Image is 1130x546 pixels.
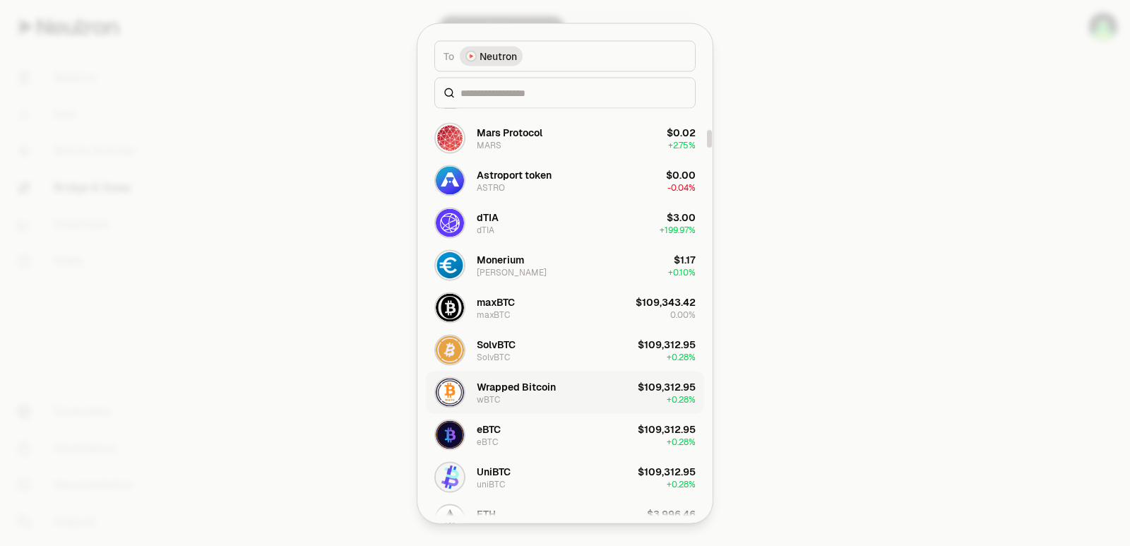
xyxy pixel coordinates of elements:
[436,336,464,364] img: SolvBTC Logo
[436,251,464,279] img: EURe Logo
[436,505,464,533] img: ETH Logo
[426,328,704,371] button: SolvBTC LogoSolvBTCSolvBTC$109,312.95+0.28%
[426,286,704,328] button: maxBTC LogomaxBTCmaxBTC$109,343.420.00%
[638,379,696,393] div: $109,312.95
[670,309,696,320] span: 0.00%
[477,393,500,405] div: wBTC
[426,498,704,540] button: ETH LogoETHETH$3,996.46+2.80%
[660,224,696,235] span: + 199.97%
[667,436,696,447] span: + 0.28%
[426,456,704,498] button: uniBTC LogoUniBTCuniBTC$109,312.95+0.28%
[666,167,696,182] div: $0.00
[436,124,464,152] img: MARS Logo
[477,125,542,139] div: Mars Protocol
[467,52,475,60] img: Neutron Logo
[436,166,464,194] img: ASTRO Logo
[426,159,704,201] button: ASTRO LogoAstroport tokenASTRO$0.00-0.04%
[638,464,696,478] div: $109,312.95
[636,295,696,309] div: $109,343.42
[477,422,501,436] div: eBTC
[444,49,454,63] span: To
[667,393,696,405] span: + 0.28%
[426,201,704,244] button: dTIA LogodTIAdTIA$3.00+199.97%
[436,463,464,491] img: uniBTC Logo
[667,521,696,532] span: + 2.80%
[647,506,696,521] div: $3,996.46
[477,337,516,351] div: SolvBTC
[436,293,464,321] img: maxBTC Logo
[477,379,556,393] div: Wrapped Bitcoin
[477,266,547,278] div: [PERSON_NAME]
[477,139,501,150] div: MARS
[667,351,696,362] span: + 0.28%
[668,139,696,150] span: + 2.75%
[434,40,696,71] button: ToNeutron LogoNeutron
[477,309,510,320] div: maxBTC
[426,244,704,286] button: EURe LogoMonerium[PERSON_NAME]$1.17+0.10%
[436,208,464,237] img: dTIA Logo
[667,478,696,489] span: + 0.28%
[477,295,515,309] div: maxBTC
[667,125,696,139] div: $0.02
[667,182,696,193] span: -0.04%
[477,478,505,489] div: uniBTC
[477,464,511,478] div: UniBTC
[477,436,498,447] div: eBTC
[477,224,494,235] div: dTIA
[667,210,696,224] div: $3.00
[477,351,510,362] div: SolvBTC
[426,371,704,413] button: wBTC LogoWrapped BitcoinwBTC$109,312.95+0.28%
[477,521,493,532] div: ETH
[668,266,696,278] span: + 0.10%
[477,506,496,521] div: ETH
[436,378,464,406] img: wBTC Logo
[480,49,517,63] span: Neutron
[638,337,696,351] div: $109,312.95
[638,422,696,436] div: $109,312.95
[436,420,464,449] img: eBTC Logo
[426,117,704,159] button: MARS LogoMars ProtocolMARS$0.02+2.75%
[674,252,696,266] div: $1.17
[477,182,505,193] div: ASTRO
[477,210,499,224] div: dTIA
[477,252,524,266] div: Monerium
[426,413,704,456] button: eBTC LogoeBTCeBTC$109,312.95+0.28%
[477,167,552,182] div: Astroport token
